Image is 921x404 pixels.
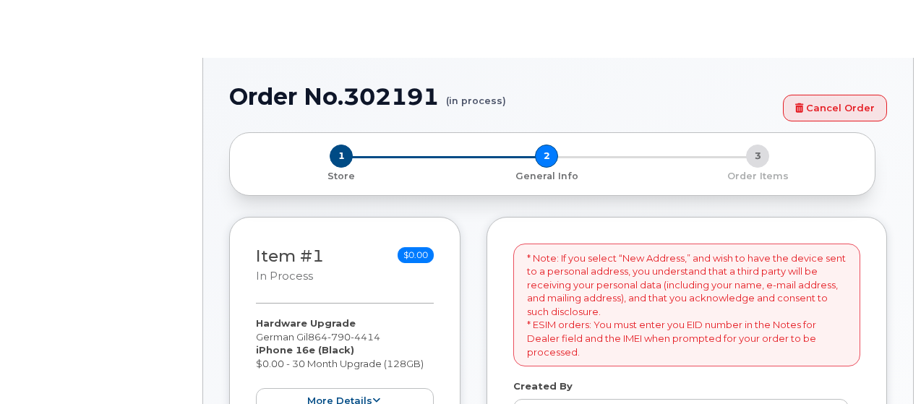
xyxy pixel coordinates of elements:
label: Created By [513,379,573,393]
strong: Hardware Upgrade [256,317,356,329]
span: 790 [327,331,351,343]
span: 864 [308,331,380,343]
span: 1 [330,145,353,168]
small: (in process) [446,84,506,106]
a: 1 Store [241,168,441,183]
h3: Item #1 [256,247,324,284]
p: Store [247,170,435,183]
strong: iPhone 16e (Black) [256,344,354,356]
p: * Note: If you select “New Address,” and wish to have the device sent to a personal address, you ... [527,252,847,359]
h1: Order No.302191 [229,84,776,109]
span: 4414 [351,331,380,343]
small: in process [256,270,313,283]
a: Cancel Order [783,95,887,121]
span: $0.00 [398,247,434,263]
